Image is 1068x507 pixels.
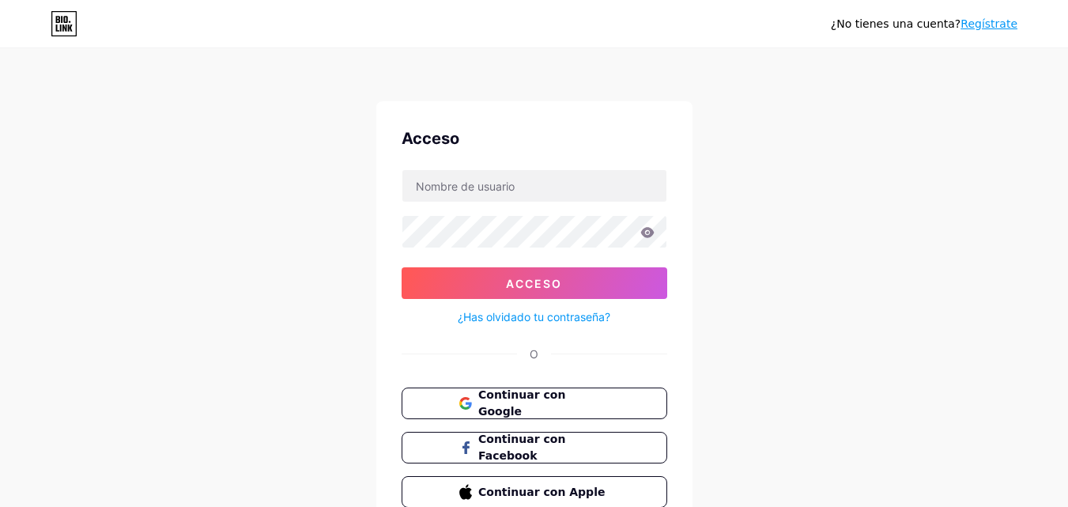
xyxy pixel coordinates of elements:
[402,388,667,419] button: Continuar con Google
[530,347,538,361] font: O
[458,308,610,325] a: ¿Has olvidado tu contraseña?
[960,17,1017,30] a: Regístrate
[402,267,667,299] button: Acceso
[402,129,459,148] font: Acceso
[402,432,667,463] button: Continuar con Facebook
[478,388,565,418] font: Continuar con Google
[478,433,565,462] font: Continuar con Facebook
[402,170,666,202] input: Nombre de usuario
[831,17,960,30] font: ¿No tienes una cuenta?
[506,277,562,290] font: Acceso
[458,310,610,323] font: ¿Has olvidado tu contraseña?
[478,486,605,498] font: Continuar con Apple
